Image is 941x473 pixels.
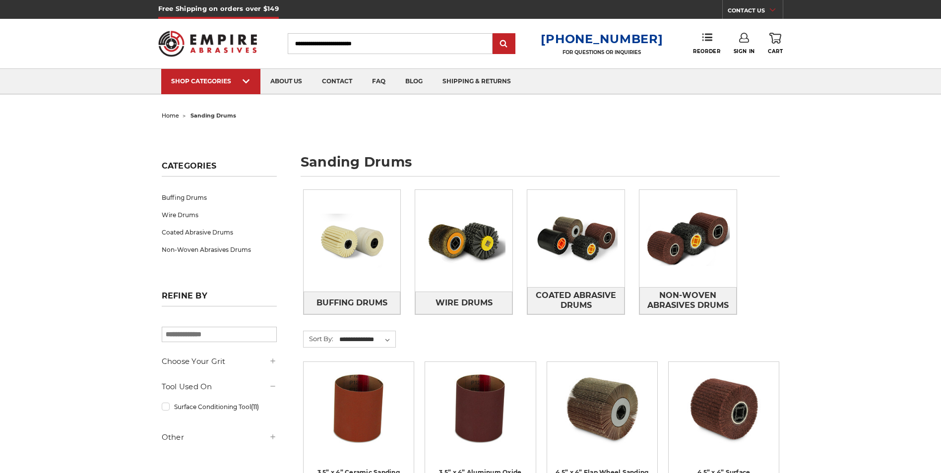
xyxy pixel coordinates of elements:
span: Cart [768,48,783,55]
span: Coated Abrasive Drums [528,287,624,314]
img: Wire Drums [415,192,512,290]
a: 3.5x4 inch ceramic sanding band for expanding rubber drum [311,369,407,465]
a: home [162,112,179,119]
h5: Refine by [162,291,277,306]
a: 4.5 inch x 4 inch flap wheel sanding drum [554,369,650,465]
span: Reorder [693,48,720,55]
a: blog [395,69,433,94]
a: Reorder [693,33,720,54]
span: (11) [251,403,259,411]
span: Wire Drums [436,295,493,311]
h5: Choose Your Grit [162,355,277,367]
img: 3.5x4 inch ceramic sanding band for expanding rubber drum [319,369,398,448]
a: 3.5x4 inch sanding band for expanding rubber drum [432,369,528,465]
a: Coated Abrasive Drums [527,287,625,314]
a: Non-Woven Abrasives Drums [162,241,277,258]
a: Buffing Drums [162,189,277,206]
input: Submit [494,34,514,54]
img: 4.5 inch x 4 inch flap wheel sanding drum [563,369,642,448]
a: faq [362,69,395,94]
a: contact [312,69,362,94]
span: sanding drums [190,112,236,119]
a: 4.5 Inch Surface Conditioning Finishing Drum [676,369,772,465]
span: Non-Woven Abrasives Drums [640,287,736,314]
span: Buffing Drums [316,295,387,311]
div: SHOP CATEGORIES [171,77,251,85]
h1: sanding drums [301,155,780,177]
h5: Categories [162,161,277,177]
a: CONTACT US [728,5,783,19]
img: 3.5x4 inch sanding band for expanding rubber drum [440,369,520,448]
h5: Other [162,431,277,443]
a: Cart [768,33,783,55]
a: Wire Drums [162,206,277,224]
img: 4.5 Inch Surface Conditioning Finishing Drum [684,369,763,448]
span: Sign In [734,48,755,55]
a: Coated Abrasive Drums [162,224,277,241]
img: Coated Abrasive Drums [527,204,625,273]
select: Sort By: [338,332,395,347]
a: Wire Drums [415,292,512,314]
h5: Tool Used On [162,381,277,393]
a: Non-Woven Abrasives Drums [639,287,737,314]
a: [PHONE_NUMBER] [541,32,663,46]
label: Sort By: [304,331,333,346]
img: Buffing Drums [304,207,401,275]
a: Buffing Drums [304,292,401,314]
p: FOR QUESTIONS OR INQUIRIES [541,49,663,56]
a: Surface Conditioning Tool(11) [162,398,277,415]
img: Non-Woven Abrasives Drums [639,204,737,273]
a: shipping & returns [433,69,521,94]
img: Empire Abrasives [158,24,257,63]
a: about us [260,69,312,94]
